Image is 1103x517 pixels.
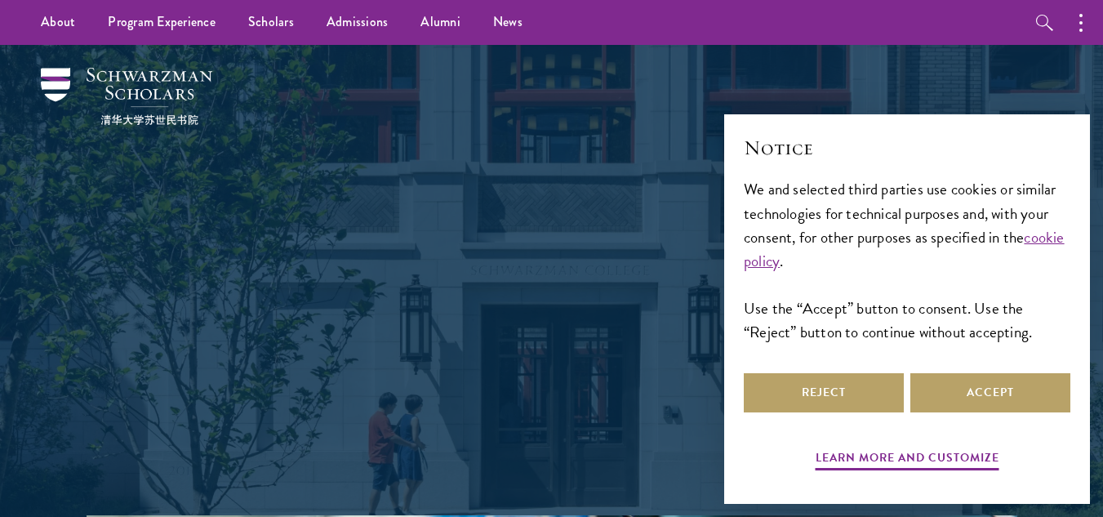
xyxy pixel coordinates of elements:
a: cookie policy [744,225,1065,273]
div: We and selected third parties use cookies or similar technologies for technical purposes and, wit... [744,177,1070,343]
button: Accept [910,373,1070,412]
button: Learn more and customize [816,448,999,473]
img: Schwarzman Scholars [41,68,212,125]
button: Reject [744,373,904,412]
h2: Notice [744,134,1070,162]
